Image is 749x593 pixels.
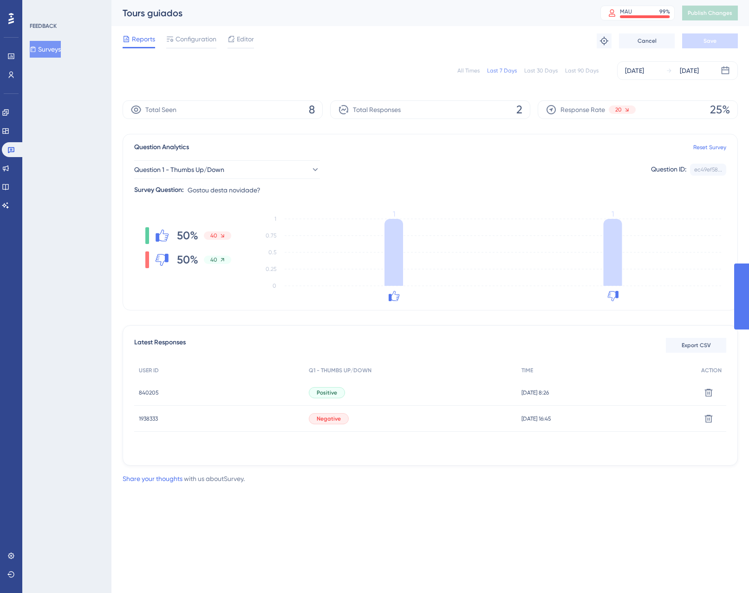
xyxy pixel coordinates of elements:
div: FEEDBACK [30,22,57,30]
div: [DATE] [680,65,699,76]
div: 99 % [659,8,670,15]
span: Publish Changes [688,9,732,17]
span: Save [703,37,716,45]
a: Reset Survey [693,144,726,151]
tspan: 0.75 [266,232,276,239]
div: Last 90 Days [565,67,599,74]
tspan: 0.5 [268,249,276,256]
span: 25% [710,102,730,117]
button: Surveys [30,41,61,58]
span: 2 [516,102,522,117]
span: 840205 [139,389,159,396]
div: MAU [620,8,632,15]
div: Tours guiados [123,7,577,20]
span: Positive [317,389,337,396]
span: Latest Responses [134,337,186,354]
a: Share your thoughts [123,475,182,482]
span: 1938333 [139,415,158,422]
span: 50% [177,252,198,267]
span: 8 [309,102,315,117]
span: [DATE] 8:26 [521,389,549,396]
span: Reports [132,33,155,45]
span: Response Rate [560,104,605,115]
div: Question ID: [651,164,686,176]
div: Last 7 Days [487,67,517,74]
span: Editor [237,33,254,45]
span: Q1 - THUMBS UP/DOWN [309,367,371,374]
span: Export CSV [682,342,711,349]
span: Cancel [638,37,657,45]
span: Total Responses [353,104,401,115]
div: with us about Survey . [123,473,245,484]
span: USER ID [139,367,159,374]
span: [DATE] 16:45 [521,415,551,422]
span: Negative [317,415,341,422]
span: Question Analytics [134,142,189,153]
span: TIME [521,367,533,374]
div: All Times [457,67,480,74]
span: Total Seen [145,104,176,115]
span: Gostou desta novidade? [188,184,261,196]
span: Configuration [176,33,216,45]
tspan: 0 [273,283,276,289]
tspan: 1 [612,210,614,218]
button: Cancel [619,33,675,48]
div: Survey Question: [134,184,184,196]
button: Export CSV [666,338,726,353]
div: Last 30 Days [524,67,558,74]
span: 50% [177,228,198,243]
tspan: 1 [393,210,395,218]
tspan: 0.25 [266,266,276,272]
tspan: 1 [274,216,276,222]
button: Save [682,33,738,48]
span: 40 [210,232,217,239]
div: ec49ef58... [694,166,722,173]
span: ACTION [701,367,722,374]
button: Publish Changes [682,6,738,20]
span: Question 1 - Thumbs Up/Down [134,164,224,175]
button: Question 1 - Thumbs Up/Down [134,160,320,179]
span: 20 [615,106,622,113]
iframe: UserGuiding AI Assistant Launcher [710,556,738,584]
div: [DATE] [625,65,644,76]
span: 40 [210,256,217,264]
